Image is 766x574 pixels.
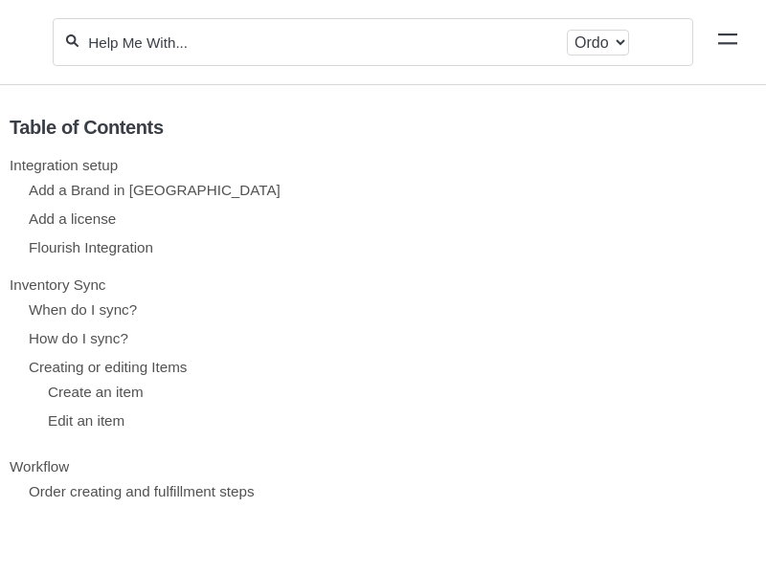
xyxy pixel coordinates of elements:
section: Table of Contents [10,85,742,574]
a: When do I sync? [29,301,137,318]
a: How do I sync? [29,330,128,346]
a: Flourish Integration [29,239,153,255]
a: Mobile navigation [718,33,737,52]
a: Add a Brand in [GEOGRAPHIC_DATA] [29,182,281,198]
a: Create an item [48,384,144,400]
section: Search section [53,7,693,77]
a: Inventory Sync [10,276,105,293]
a: Integration setup [10,157,118,173]
a: Order creating and fulfillment steps [29,483,255,499]
a: Creating or editing Items [29,359,187,375]
a: Add a license [29,210,116,227]
img: Flourish Help Center Logo [24,31,33,55]
input: Help Me With... [86,33,559,52]
h5: Table of Contents [10,117,742,139]
a: Edit an item [48,412,124,429]
a: Workflow [10,458,69,475]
